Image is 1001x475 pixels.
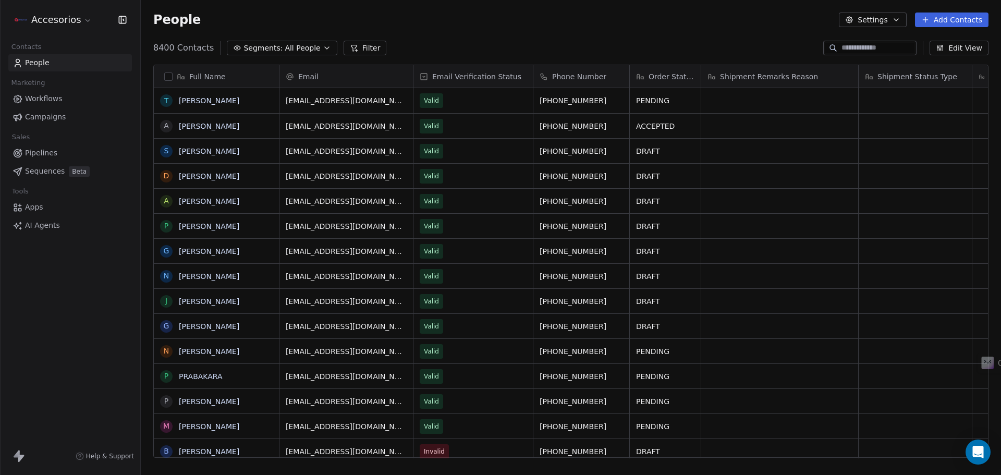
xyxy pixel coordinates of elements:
button: Filter [344,41,387,55]
div: J [165,296,167,307]
span: [PHONE_NUMBER] [540,196,623,206]
span: People [153,12,201,28]
span: Email [298,71,319,82]
span: DRAFT [636,196,694,206]
span: Valid [424,346,439,357]
div: grid [154,88,279,458]
button: Accesorios [13,11,94,29]
span: [PHONE_NUMBER] [540,321,623,332]
span: [EMAIL_ADDRESS][DOMAIN_NAME] [286,221,407,232]
span: [PHONE_NUMBER] [540,146,623,156]
div: S [164,145,169,156]
span: [EMAIL_ADDRESS][DOMAIN_NAME] [286,121,407,131]
a: SequencesBeta [8,163,132,180]
span: Segments: [243,43,283,54]
span: [PHONE_NUMBER] [540,421,623,432]
div: Email [279,65,413,88]
span: [EMAIL_ADDRESS][DOMAIN_NAME] [286,396,407,407]
span: Valid [424,396,439,407]
span: [PHONE_NUMBER] [540,371,623,382]
span: PENDING [636,371,694,382]
span: [EMAIL_ADDRESS][DOMAIN_NAME] [286,346,407,357]
span: Valid [424,95,439,106]
span: ACCEPTED [636,121,694,131]
img: Accesorios-AMZ-Logo.png [15,14,27,26]
a: Apps [8,199,132,216]
a: [PERSON_NAME] [179,447,239,456]
a: Pipelines [8,144,132,162]
div: N [164,271,169,282]
span: PENDING [636,396,694,407]
button: Add Contacts [915,13,988,27]
div: Email Verification Status [413,65,533,88]
div: G [164,246,169,257]
span: DRAFT [636,221,694,232]
span: 8400 Contacts [153,42,214,54]
a: [PERSON_NAME] [179,147,239,155]
span: [PHONE_NUMBER] [540,446,623,457]
span: Email Verification Status [432,71,521,82]
div: B [164,446,169,457]
a: Campaigns [8,108,132,126]
span: Valid [424,121,439,131]
span: PENDING [636,95,694,106]
span: [EMAIL_ADDRESS][DOMAIN_NAME] [286,246,407,257]
div: P [164,396,168,407]
a: People [8,54,132,71]
a: [PERSON_NAME] [179,347,239,356]
div: Phone Number [533,65,629,88]
span: PENDING [636,346,694,357]
span: [EMAIL_ADDRESS][DOMAIN_NAME] [286,146,407,156]
span: [EMAIL_ADDRESS][DOMAIN_NAME] [286,171,407,181]
span: Accesorios [31,13,81,27]
a: [PERSON_NAME] [179,422,239,431]
span: AI Agents [25,220,60,231]
span: Full Name [189,71,226,82]
div: P [164,221,168,232]
span: Apps [25,202,43,213]
button: Settings [839,13,906,27]
span: Valid [424,271,439,282]
span: Order Status [649,71,694,82]
span: Shipment Status Type [877,71,957,82]
div: P [164,371,168,382]
span: DRAFT [636,146,694,156]
span: [PHONE_NUMBER] [540,396,623,407]
a: [PERSON_NAME] [179,297,239,306]
span: DRAFT [636,246,694,257]
a: [PERSON_NAME] [179,272,239,281]
span: DRAFT [636,296,694,307]
span: [EMAIL_ADDRESS][DOMAIN_NAME] [286,196,407,206]
span: Beta [69,166,90,177]
span: [EMAIL_ADDRESS][DOMAIN_NAME] [286,446,407,457]
span: Valid [424,146,439,156]
div: A [164,196,169,206]
div: N [164,346,169,357]
span: People [25,57,50,68]
div: G [164,321,169,332]
span: Valid [424,296,439,307]
span: Workflows [25,93,63,104]
a: [PERSON_NAME] [179,322,239,331]
span: All People [285,43,320,54]
span: Contacts [7,39,46,55]
span: Shipment Remarks Reason [720,71,818,82]
span: Help & Support [86,452,134,460]
a: PRABAKARA [179,372,223,381]
a: [PERSON_NAME] [179,96,239,105]
span: Valid [424,171,439,181]
span: [EMAIL_ADDRESS][DOMAIN_NAME] [286,296,407,307]
div: Shipment Remarks Reason [701,65,858,88]
span: [PHONE_NUMBER] [540,346,623,357]
span: [PHONE_NUMBER] [540,271,623,282]
a: [PERSON_NAME] [179,172,239,180]
span: Pipelines [25,148,57,159]
span: Campaigns [25,112,66,123]
span: PENDING [636,421,694,432]
div: D [164,170,169,181]
span: Valid [424,421,439,432]
span: Invalid [424,446,445,457]
span: [EMAIL_ADDRESS][DOMAIN_NAME] [286,321,407,332]
div: Open Intercom Messenger [966,440,991,465]
span: [PHONE_NUMBER] [540,221,623,232]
